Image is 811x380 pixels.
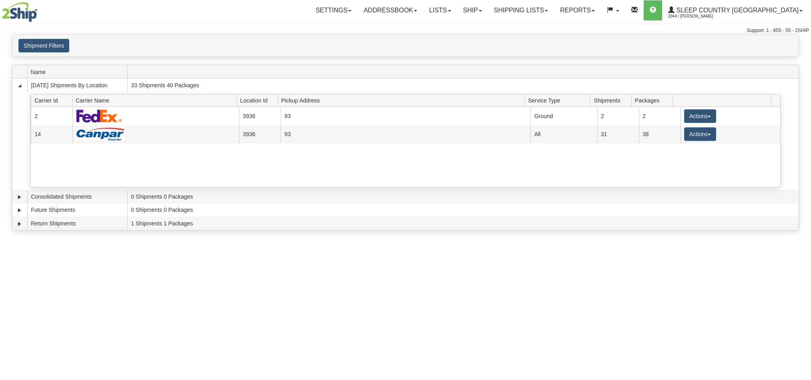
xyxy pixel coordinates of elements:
[530,125,597,143] td: All
[27,190,127,203] td: Consolidated Shipments
[281,107,530,125] td: 93
[34,94,72,107] span: Carrier Id
[16,206,24,214] a: Expand
[457,0,488,20] a: Ship
[239,125,281,143] td: 3936
[31,125,72,143] td: 14
[594,94,631,107] span: Shipments
[554,0,601,20] a: Reports
[597,107,639,125] td: 2
[127,78,799,92] td: 33 Shipments 40 Packages
[793,149,810,231] iframe: chat widget
[281,94,525,107] span: Pickup Address
[16,82,24,90] a: Collapse
[127,203,799,217] td: 0 Shipments 0 Packages
[597,125,639,143] td: 31
[16,220,24,228] a: Expand
[31,66,127,78] span: Name
[2,2,37,22] img: logo2044.jpg
[76,109,122,123] img: FedEx Express®
[528,94,590,107] span: Service Type
[16,193,24,201] a: Expand
[76,94,237,107] span: Carrier Name
[127,217,799,230] td: 1 Shipments 1 Packages
[239,107,281,125] td: 3936
[309,0,357,20] a: Settings
[530,107,597,125] td: Ground
[357,0,423,20] a: Addressbook
[684,127,716,141] button: Actions
[76,128,124,141] img: Canpar
[27,217,127,230] td: Return Shipments
[2,27,809,34] div: Support: 1 - 855 - 55 - 2SHIP
[127,190,799,203] td: 0 Shipments 0 Packages
[635,94,672,107] span: Packages
[423,0,457,20] a: Lists
[639,107,681,125] td: 2
[668,12,728,20] span: 2044 / [PERSON_NAME]
[18,39,69,52] button: Shipment Filters
[27,203,127,217] td: Future Shipments
[662,0,809,20] a: Sleep Country [GEOGRAPHIC_DATA] 2044 / [PERSON_NAME]
[684,109,716,123] button: Actions
[281,125,530,143] td: 93
[240,94,278,107] span: Location Id
[31,107,72,125] td: 2
[674,7,799,14] span: Sleep Country [GEOGRAPHIC_DATA]
[639,125,681,143] td: 38
[488,0,554,20] a: Shipping lists
[27,78,127,92] td: [DATE] Shipments By Location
